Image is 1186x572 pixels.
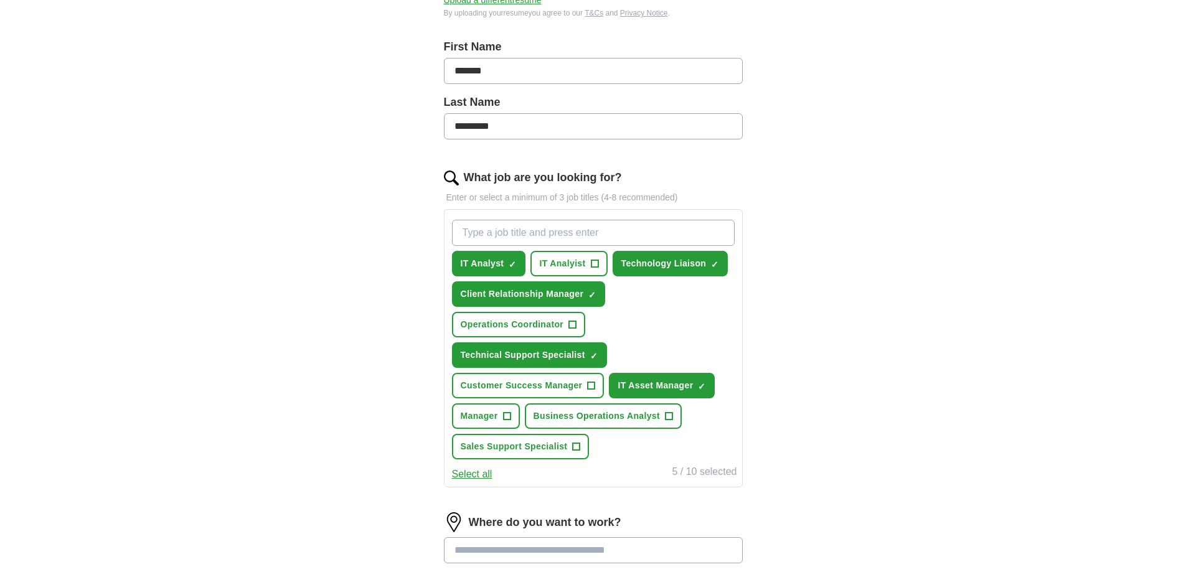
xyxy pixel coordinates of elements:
[452,281,606,307] button: Client Relationship Manager✓
[452,467,492,482] button: Select all
[452,251,526,276] button: IT Analyst✓
[452,434,590,459] button: Sales Support Specialist
[590,351,598,361] span: ✓
[444,7,743,19] div: By uploading your resume you agree to our and .
[534,410,660,423] span: Business Operations Analyst
[464,169,622,186] label: What job are you looking for?
[461,410,498,423] span: Manager
[444,94,743,111] label: Last Name
[461,349,585,362] span: Technical Support Specialist
[609,373,715,398] button: IT Asset Manager✓
[461,318,564,331] span: Operations Coordinator
[618,379,693,392] span: IT Asset Manager
[461,288,584,301] span: Client Relationship Manager
[461,440,568,453] span: Sales Support Specialist
[444,39,743,55] label: First Name
[452,403,520,429] button: Manager
[539,257,585,270] span: IT Analyist
[585,9,603,17] a: T&Cs
[444,512,464,532] img: location.png
[711,260,718,270] span: ✓
[461,257,504,270] span: IT Analyst
[452,220,735,246] input: Type a job title and press enter
[452,312,586,337] button: Operations Coordinator
[672,464,737,482] div: 5 / 10 selected
[444,191,743,204] p: Enter or select a minimum of 3 job titles (4-8 recommended)
[621,257,707,270] span: Technology Liaison
[509,260,516,270] span: ✓
[469,514,621,531] label: Where do you want to work?
[452,373,605,398] button: Customer Success Manager
[525,403,682,429] button: Business Operations Analyst
[461,379,583,392] span: Customer Success Manager
[620,9,668,17] a: Privacy Notice
[613,251,728,276] button: Technology Liaison✓
[444,171,459,185] img: search.png
[530,251,607,276] button: IT Analyist
[698,382,705,391] span: ✓
[452,342,607,368] button: Technical Support Specialist✓
[588,290,596,300] span: ✓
